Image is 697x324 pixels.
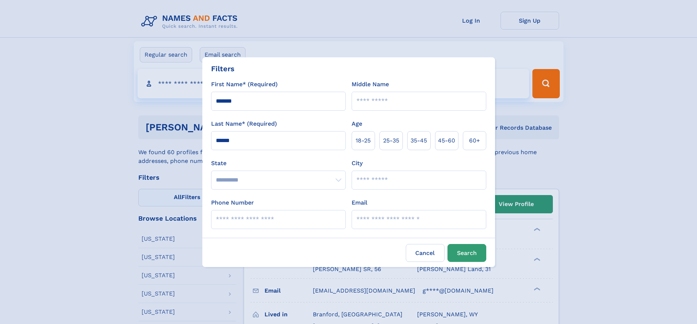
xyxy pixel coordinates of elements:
label: Phone Number [211,198,254,207]
label: State [211,159,346,168]
span: 35‑45 [411,136,427,145]
div: Filters [211,63,235,74]
label: First Name* (Required) [211,80,278,89]
span: 25‑35 [383,136,399,145]
label: Last Name* (Required) [211,119,277,128]
span: 18‑25 [356,136,371,145]
label: Cancel [406,244,445,262]
label: Age [352,119,362,128]
label: City [352,159,363,168]
span: 45‑60 [438,136,455,145]
label: Email [352,198,367,207]
button: Search [447,244,486,262]
label: Middle Name [352,80,389,89]
span: 60+ [469,136,480,145]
